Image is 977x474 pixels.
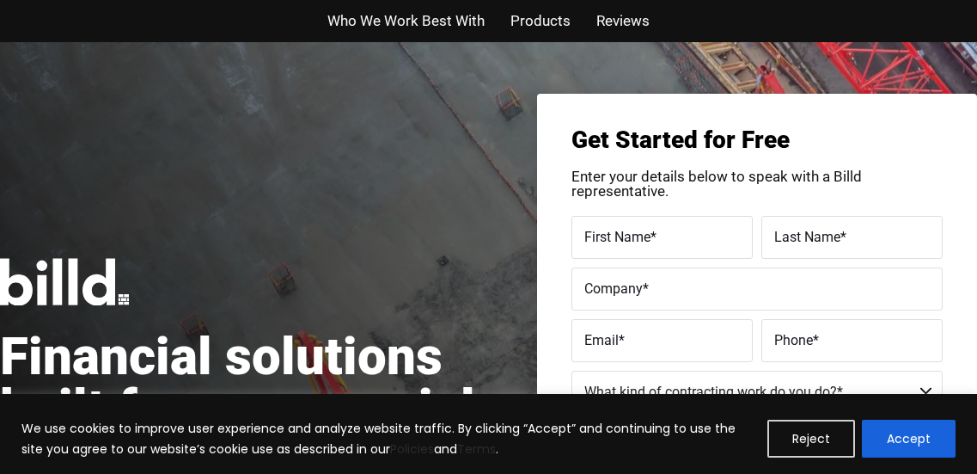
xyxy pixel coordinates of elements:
a: Reviews [596,9,650,34]
h3: Get Started for Free [571,128,943,152]
a: Terms [457,440,496,458]
span: Phone [774,331,813,348]
span: Last Name [774,228,840,244]
button: Reject [767,420,855,458]
a: Who We Work Best With [327,9,485,34]
a: Products [510,9,571,34]
button: Accept [862,420,956,458]
a: Policies [390,440,434,458]
p: Enter your details below to speak with a Billd representative. [571,169,943,199]
span: First Name [584,228,650,244]
span: Email [584,331,619,348]
span: Company [584,280,643,296]
p: We use cookies to improve user experience and analyze website traffic. By clicking “Accept” and c... [21,418,754,459]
